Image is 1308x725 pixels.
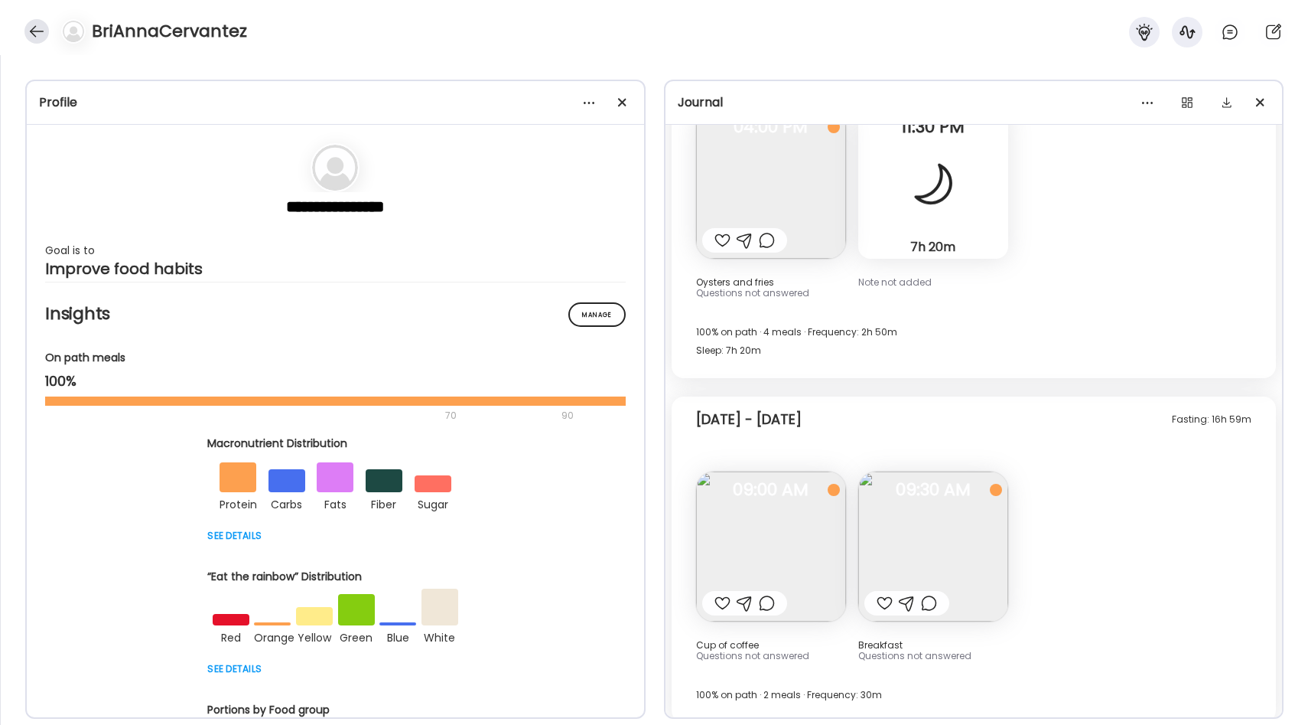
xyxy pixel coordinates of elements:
[366,492,402,514] div: fiber
[312,145,358,191] img: bg-avatar-default.svg
[696,472,846,622] img: images%2Fc6aKBx7wv7PZoe9RdgTDKgmTNTp2%2F3R8Uw5BYCelezpQhnUby%2F24IbW5CBhMTn7aLnwdzB_240
[858,640,1008,651] div: Breakfast
[421,625,458,647] div: white
[858,120,1008,134] span: 11:30 PM
[696,649,809,662] span: Questions not answered
[63,21,84,42] img: bg-avatar-default.svg
[207,569,463,585] div: “Eat the rainbow” Distribution
[696,686,1252,704] div: 100% on path · 2 meals · Frequency: 30m
[864,239,1002,255] div: 7h 20m
[379,625,416,647] div: blue
[296,625,333,647] div: yellow
[696,483,846,497] span: 09:00 AM
[678,93,1271,112] div: Journal
[696,120,846,134] span: 04:00 PM
[220,492,256,514] div: protein
[207,702,463,718] div: Portions by Food group
[696,286,809,299] span: Questions not answered
[92,19,247,44] h4: BriAnnaCervantez
[858,276,932,289] span: Note not added
[207,436,463,452] div: Macronutrient Distribution
[1172,410,1251,429] div: Fasting: 16h 59m
[39,93,632,112] div: Profile
[415,492,451,514] div: sugar
[254,625,291,647] div: orange
[317,492,353,514] div: fats
[858,483,1008,497] span: 09:30 AM
[45,302,626,325] h2: Insights
[696,323,1252,360] div: 100% on path · 4 meals · Frequency: 2h 50m Sleep: 7h 20m
[45,260,626,278] div: Improve food habits
[568,302,626,327] div: Manage
[45,407,557,425] div: 70
[696,410,802,429] div: [DATE] - [DATE]
[696,640,846,651] div: Cup of coffee
[858,649,971,662] span: Questions not answered
[213,625,249,647] div: red
[338,625,375,647] div: green
[45,350,626,366] div: On path meals
[696,109,846,259] img: images%2Fc6aKBx7wv7PZoe9RdgTDKgmTNTp2%2FULaNPI81eaxejKI2wmgd%2FlFDt8yabehQC3qSoD2WL_240
[45,241,626,260] div: Goal is to
[560,407,575,425] div: 90
[858,472,1008,622] img: images%2Fc6aKBx7wv7PZoe9RdgTDKgmTNTp2%2FJqyJznENsdLOuDfT3UkU%2F4tPVR7ChweOQwzD8pe5c_240
[268,492,305,514] div: carbs
[696,277,846,288] div: Oysters and fries
[45,372,626,390] div: 100%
